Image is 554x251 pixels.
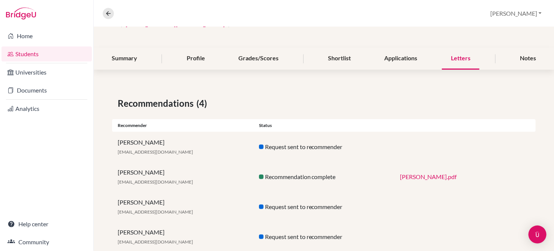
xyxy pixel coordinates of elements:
[511,48,545,70] div: Notes
[253,122,395,129] div: Status
[1,235,92,250] a: Community
[229,48,287,70] div: Grades/Scores
[253,232,395,241] div: Request sent to recommender
[529,226,547,244] div: Open Intercom Messenger
[178,48,214,70] div: Profile
[112,198,253,216] div: [PERSON_NAME]
[1,217,92,232] a: Help center
[118,97,196,110] span: Recommendations
[6,7,36,19] img: Bridge-U
[118,179,193,185] span: [EMAIL_ADDRESS][DOMAIN_NAME]
[253,142,395,151] div: Request sent to recommender
[1,65,92,80] a: Universities
[319,48,360,70] div: Shortlist
[376,48,427,70] div: Applications
[442,48,479,70] div: Letters
[487,6,545,21] button: [PERSON_NAME]
[196,97,210,110] span: (4)
[1,46,92,61] a: Students
[112,168,253,186] div: [PERSON_NAME]
[118,209,193,215] span: [EMAIL_ADDRESS][DOMAIN_NAME]
[112,138,253,156] div: [PERSON_NAME]
[103,48,146,70] div: Summary
[1,83,92,98] a: Documents
[253,202,395,211] div: Request sent to recommender
[253,172,395,181] div: Recommendation complete
[118,239,193,245] span: [EMAIL_ADDRESS][DOMAIN_NAME]
[1,101,92,116] a: Analytics
[112,122,253,129] div: Recommender
[400,173,457,180] a: [PERSON_NAME].pdf
[1,28,92,43] a: Home
[118,149,193,155] span: [EMAIL_ADDRESS][DOMAIN_NAME]
[112,228,253,246] div: [PERSON_NAME]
